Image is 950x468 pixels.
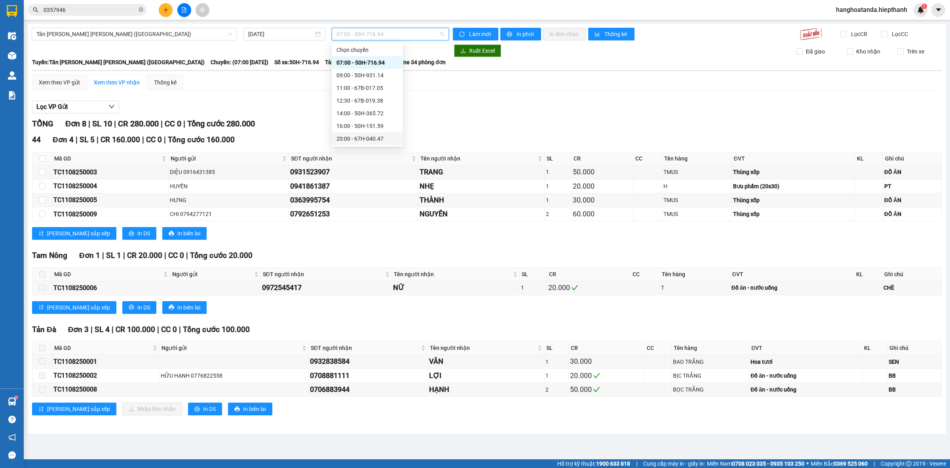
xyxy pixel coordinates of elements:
[179,325,181,334] span: |
[882,268,942,281] th: Ghi chú
[663,210,730,218] div: TMUS
[169,304,174,311] span: printer
[190,251,253,260] span: Tổng cước 20.000
[643,459,705,468] span: Cung cấp máy in - giấy in:
[162,227,207,240] button: printerIn biên lai
[631,268,660,281] th: CC
[834,460,868,467] strong: 0369 525 060
[92,119,112,128] span: SL 10
[54,154,160,163] span: Mã GD
[310,356,426,367] div: 0932838584
[570,370,643,381] div: 20.000
[32,59,205,65] b: Tuyến: Tân [PERSON_NAME] [PERSON_NAME] ([GEOGRAPHIC_DATA])
[142,135,144,144] span: |
[122,301,156,314] button: printerIn DS
[547,268,631,281] th: CR
[557,459,630,468] span: Hỗ trợ kỹ thuật:
[507,31,513,38] span: printer
[8,397,16,406] img: warehouse-icon
[52,369,160,383] td: TC1108250002
[161,325,177,334] span: CC 0
[906,461,912,466] span: copyright
[573,195,632,206] div: 30.000
[194,406,200,413] span: printer
[663,182,730,191] div: H
[177,229,200,238] span: In biên lai
[309,355,428,369] td: 0932838584
[731,283,853,292] div: Đồ ăn - nước uống
[921,4,927,9] sup: 1
[428,355,544,369] td: VÂN
[660,268,730,281] th: Tên hàng
[91,325,93,334] span: |
[289,193,418,207] td: 0363995754
[429,384,543,395] div: HẠNH
[95,325,110,334] span: SL 4
[749,342,862,355] th: ĐVT
[262,282,390,293] div: 0972545417
[36,102,68,112] span: Lọc VP Gửi
[546,210,570,218] div: 2
[855,152,883,165] th: KL
[336,46,398,54] div: Chọn chuyến
[53,167,167,177] div: TC1108250003
[545,385,567,394] div: 2
[114,119,116,128] span: |
[662,152,732,165] th: Tên hàng
[310,384,426,395] div: 0706883944
[732,152,855,165] th: ĐVT
[573,166,632,178] div: 50.000
[188,403,222,415] button: printerIn DS
[203,405,216,413] span: In DS
[889,385,940,394] div: BB
[52,193,169,207] td: TC1108250005
[663,196,730,204] div: TMUS
[394,270,511,279] span: Tên người nhận
[187,119,255,128] span: Tổng cước 280.000
[47,303,110,312] span: [PERSON_NAME] sắp xếp
[593,372,600,379] span: check
[661,283,729,292] div: T
[289,165,418,179] td: 0931523907
[750,357,860,366] div: Hoa tươi
[88,119,90,128] span: |
[122,227,156,240] button: printerIn DS
[53,384,158,394] div: TC1108250008
[806,462,809,465] span: ⚪️
[8,91,16,99] img: solution-icon
[228,403,272,415] button: printerIn biên lai
[853,47,883,56] span: Kho nhận
[750,385,860,394] div: Đồ ăn - nước uống
[79,251,100,260] span: Đơn 1
[454,44,501,57] button: downloadXuất Excel
[170,196,287,204] div: HƯNG
[112,325,114,334] span: |
[118,119,159,128] span: CR 280.000
[248,30,313,38] input: 11/08/2025
[186,251,188,260] span: |
[500,28,541,40] button: printerIn phơi
[263,270,384,279] span: SĐT người nhận
[32,403,116,415] button: sort-ascending[PERSON_NAME] sắp xếp
[570,384,643,395] div: 50.000
[32,135,41,144] span: 44
[183,325,250,334] span: Tổng cước 100.000
[243,405,266,413] span: In biên lai
[730,268,854,281] th: ĐVT
[32,251,67,260] span: Tam Nông
[116,325,155,334] span: CR 100.000
[122,403,182,415] button: downloadNhập kho nhận
[596,460,630,467] strong: 1900 633 818
[887,342,942,355] th: Ghi chú
[44,6,137,14] input: Tìm tên, số ĐT hoặc mã đơn
[106,251,121,260] span: SL 1
[127,251,162,260] span: CR 20.000
[883,152,942,165] th: Ghi chú
[336,109,398,118] div: 14:00 - 50H-365.72
[137,229,150,238] span: In DS
[420,195,543,206] div: THÀNH
[733,210,854,218] div: Thùng xốp
[310,370,426,381] div: 0708881111
[211,58,268,67] span: Chuyến: (07:00 [DATE])
[884,182,940,191] div: PT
